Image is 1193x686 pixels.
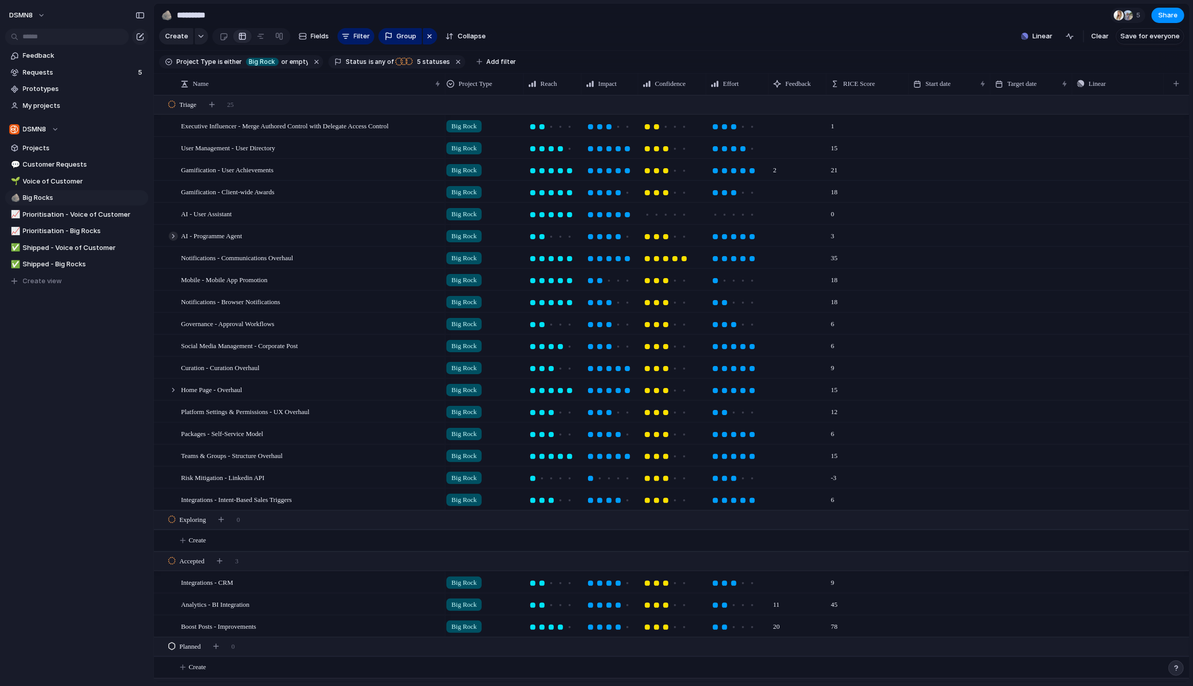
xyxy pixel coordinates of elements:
span: Voice of Customer [23,176,145,187]
button: Clear [1087,28,1113,44]
button: Big Rockor empty [244,56,310,67]
div: 🪨 [161,8,172,22]
a: My projects [5,98,148,113]
span: Collapse [458,31,486,41]
span: Governance - Approval Workflows [181,317,274,329]
div: 🪨Big Rocks [5,190,148,205]
button: Collapse [441,28,490,44]
span: Executive Influencer - Merge Authored Control with Delegate Access Control [181,120,389,131]
span: 11 [769,594,784,610]
span: Big Rock [452,385,477,395]
span: 3 [827,225,839,241]
a: 📈Prioritisation - Big Rocks [5,223,148,239]
span: Create [189,662,206,672]
span: DSMN8 [9,10,33,20]
span: Big Rock [452,341,477,351]
span: AI - Programme Agent [181,230,242,241]
button: isany of [367,56,396,67]
a: Requests5 [5,65,148,80]
span: 6 [827,335,839,351]
span: Big Rock [452,600,477,610]
span: Notifications - Communications Overhaul [181,251,293,263]
span: is [218,57,223,66]
span: Prioritisation - Voice of Customer [23,210,145,220]
span: AI - User Assistant [181,208,232,219]
span: Feedback [23,51,145,61]
div: ✅Shipped - Big Rocks [5,257,148,272]
span: Mobile - Mobile App Promotion [181,273,267,285]
span: 9 [827,357,839,373]
span: Shipped - Voice of Customer [23,243,145,253]
span: 15 [827,379,842,395]
span: Linear [1089,79,1106,89]
span: Linear [1032,31,1052,41]
span: Integrations - CRM [181,576,233,588]
span: Customer Requests [23,159,145,170]
span: Big Rock [452,275,477,285]
span: Boost Posts - Improvements [181,620,256,632]
span: Status [346,57,367,66]
span: or empty [280,57,308,66]
button: 📈 [9,210,19,220]
span: Planned [179,642,201,652]
button: 🪨 [159,7,175,24]
span: Save for everyone [1120,31,1180,41]
div: ✅ [11,259,18,270]
span: Reach [541,79,557,89]
span: Feedback [785,79,811,89]
span: Big Rock [452,253,477,263]
a: ✅Shipped - Voice of Customer [5,240,148,256]
span: Big Rock [452,429,477,439]
span: statuses [414,57,450,66]
div: 📈 [11,209,18,220]
span: Filter [354,31,370,41]
span: is [369,57,374,66]
span: Big Rock [452,473,477,483]
div: 📈Prioritisation - Voice of Customer [5,207,148,222]
span: 9 [827,572,839,588]
span: 45 [827,594,842,610]
span: 3 [235,556,239,566]
span: 18 [827,291,842,307]
span: Big Rock [452,495,477,505]
span: Name [193,79,209,89]
span: 21 [827,159,842,175]
a: Prototypes [5,81,148,97]
span: Target date [1007,79,1037,89]
span: Effort [723,79,739,89]
span: Confidence [655,79,686,89]
span: Create [165,31,188,41]
span: Big Rock [452,622,477,632]
button: 🪨 [9,193,19,203]
span: Big Rock [452,578,477,588]
span: Big Rock [452,319,477,329]
span: Integrations - Intent-Based Sales Triggers [181,493,292,505]
span: Project Type [459,79,492,89]
div: 💬 [11,159,18,171]
span: 15 [827,138,842,153]
span: User Management - User Directory [181,142,275,153]
span: 18 [827,269,842,285]
span: RICE Score [843,79,875,89]
span: Big Rock [452,363,477,373]
span: Clear [1091,31,1109,41]
a: Projects [5,141,148,156]
div: 🌱 [11,175,18,187]
span: Projects [23,143,145,153]
span: 2 [769,159,781,175]
span: 6 [827,313,839,329]
span: Big Rock [452,165,477,175]
span: Accepted [179,556,205,566]
button: Save for everyone [1116,28,1184,44]
span: 5 [414,58,422,65]
button: ✅ [9,243,19,253]
span: 35 [827,247,842,263]
button: Create [159,28,193,44]
span: Big Rock [452,209,477,219]
span: Big Rocks [23,193,145,203]
span: Gamification - User Achievements [181,164,274,175]
span: Curation - Curation Overhaul [181,361,259,373]
a: Feedback [5,48,148,63]
button: ✅ [9,259,19,269]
